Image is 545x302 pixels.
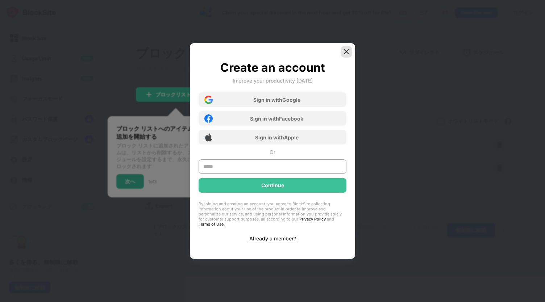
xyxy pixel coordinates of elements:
div: By joining and creating an account, you agree to BlockSite collecting information about your use ... [199,201,346,227]
img: facebook-icon.png [204,114,213,123]
img: apple-icon.png [204,133,213,142]
div: Already a member? [249,235,296,242]
div: Sign in with Google [253,97,300,103]
div: Continue [261,183,284,188]
div: Or [270,149,275,155]
div: Create an account [220,60,325,75]
a: Terms of Use [199,222,224,227]
a: Privacy Policy [299,217,326,222]
div: Sign in with Apple [255,134,299,140]
div: Sign in with Facebook [250,116,303,122]
img: google-icon.png [204,96,213,104]
div: Improve your productivity [DATE] [233,77,313,84]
